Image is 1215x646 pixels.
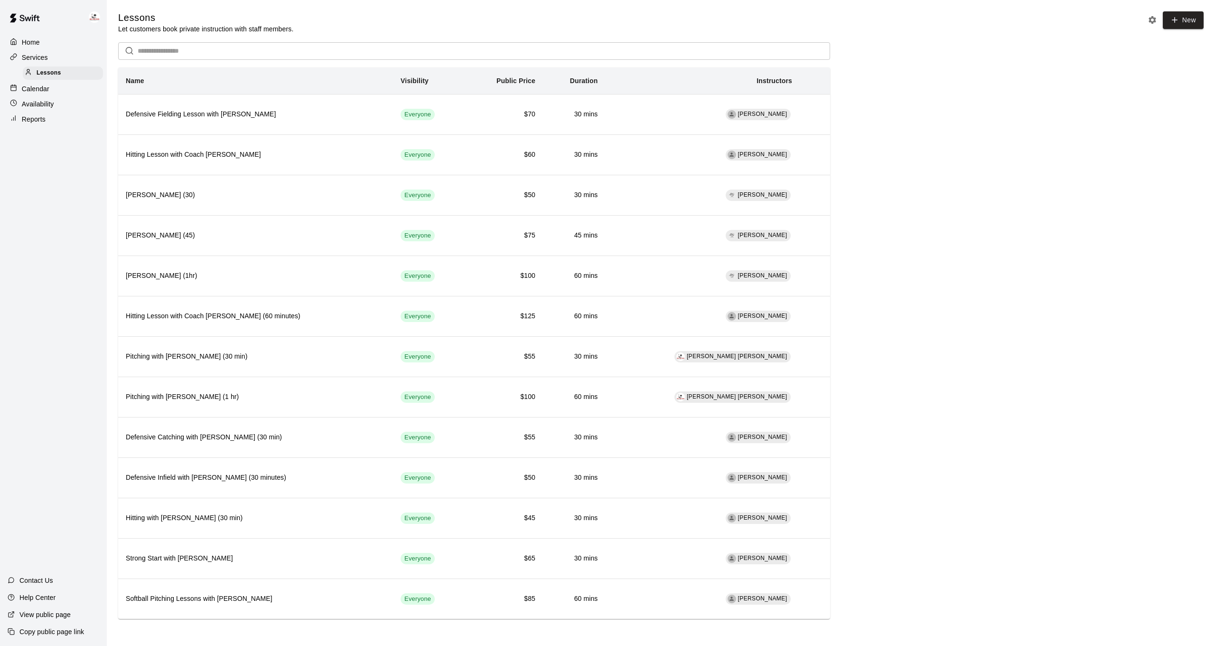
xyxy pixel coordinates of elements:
a: Lessons [23,66,107,80]
div: Jimmy Johnson [728,191,736,199]
h6: 60 mins [551,392,598,402]
span: [PERSON_NAME] [738,474,787,481]
h6: 30 mins [551,190,598,200]
a: Reports [8,112,99,126]
a: Calendar [8,82,99,96]
div: Anthony Dionisio [728,151,736,159]
h6: $100 [472,271,535,281]
img: Enrique De Los Rios [676,393,685,401]
div: Nick Dionisio [728,554,736,563]
span: [PERSON_NAME] [PERSON_NAME] [687,353,787,360]
div: Home [8,35,99,49]
h6: Pitching with [PERSON_NAME] (1 hr) [126,392,385,402]
p: Home [22,38,40,47]
h6: $100 [472,392,535,402]
h6: 30 mins [551,553,598,564]
p: Copy public page link [19,627,84,636]
p: View public page [19,610,71,619]
h6: [PERSON_NAME] (1hr) [126,271,385,281]
h6: Hitting Lesson with Coach [PERSON_NAME] (60 minutes) [126,311,385,322]
span: [PERSON_NAME] [738,595,787,602]
p: Calendar [22,84,49,94]
div: This service is visible to all of your customers [401,593,435,605]
span: Everyone [401,151,435,160]
span: [PERSON_NAME] [738,555,787,561]
div: Nick Dionisio [728,433,736,442]
a: Services [8,50,99,65]
a: New [1163,11,1204,29]
h6: 60 mins [551,271,598,281]
span: Everyone [401,433,435,442]
span: [PERSON_NAME] [738,232,787,238]
div: This service is visible to all of your customers [401,351,435,362]
h6: [PERSON_NAME] (45) [126,230,385,241]
h6: $45 [472,513,535,523]
h5: Lessons [118,11,293,24]
img: Jimmy Johnson [728,272,736,280]
b: Name [126,77,144,85]
h6: Defensive Fielding Lesson with [PERSON_NAME] [126,109,385,120]
div: This service is visible to all of your customers [401,513,435,524]
div: This service is visible to all of your customers [401,230,435,241]
h6: 30 mins [551,473,598,483]
div: Nick Dionisio [728,474,736,482]
img: Enrique De Los Rios [676,352,685,361]
div: This service is visible to all of your customers [401,432,435,443]
div: Lessons [23,66,103,80]
span: [PERSON_NAME] [738,191,787,198]
div: This service is visible to all of your customers [401,553,435,564]
span: [PERSON_NAME] [738,111,787,117]
h6: [PERSON_NAME] (30) [126,190,385,200]
p: Let customers book private instruction with staff members. [118,24,293,34]
h6: Defensive Infield with [PERSON_NAME] (30 minutes) [126,473,385,483]
p: Services [22,53,48,62]
div: Anthony Dionisio [728,312,736,321]
h6: Hitting Lesson with Coach [PERSON_NAME] [126,150,385,160]
div: This service is visible to all of your customers [401,472,435,484]
span: Everyone [401,595,435,604]
h6: $50 [472,473,535,483]
h6: $55 [472,432,535,443]
span: [PERSON_NAME] [738,434,787,440]
div: Enrique De Los Rios [87,8,107,27]
span: Everyone [401,474,435,483]
div: Sam Ryan [728,595,736,603]
h6: 60 mins [551,311,598,322]
div: Availability [8,97,99,111]
span: Everyone [401,312,435,321]
h6: Strong Start with [PERSON_NAME] [126,553,385,564]
span: [PERSON_NAME] [738,313,787,319]
b: Visibility [401,77,429,85]
h6: 30 mins [551,150,598,160]
h6: $75 [472,230,535,241]
h6: 45 mins [551,230,598,241]
h6: Softball Pitching Lessons with [PERSON_NAME] [126,594,385,604]
div: This service is visible to all of your customers [401,190,435,201]
h6: $70 [472,109,535,120]
h6: 30 mins [551,513,598,523]
h6: $60 [472,150,535,160]
span: Everyone [401,554,435,563]
h6: Pitching with [PERSON_NAME] (30 min) [126,351,385,362]
h6: 60 mins [551,594,598,604]
img: Enrique De Los Rios [89,11,100,23]
div: This service is visible to all of your customers [401,109,435,120]
span: Everyone [401,272,435,281]
div: Jimmy Johnson [728,231,736,240]
p: Reports [22,114,46,124]
div: This service is visible to all of your customers [401,311,435,322]
b: Instructors [757,77,792,85]
span: Everyone [401,393,435,402]
h6: $50 [472,190,535,200]
div: This service is visible to all of your customers [401,149,435,161]
h6: Defensive Catching with [PERSON_NAME] (30 min) [126,432,385,443]
h6: Hitting with [PERSON_NAME] (30 min) [126,513,385,523]
span: Everyone [401,110,435,119]
span: Everyone [401,191,435,200]
span: [PERSON_NAME] [738,151,787,158]
div: This service is visible to all of your customers [401,391,435,403]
